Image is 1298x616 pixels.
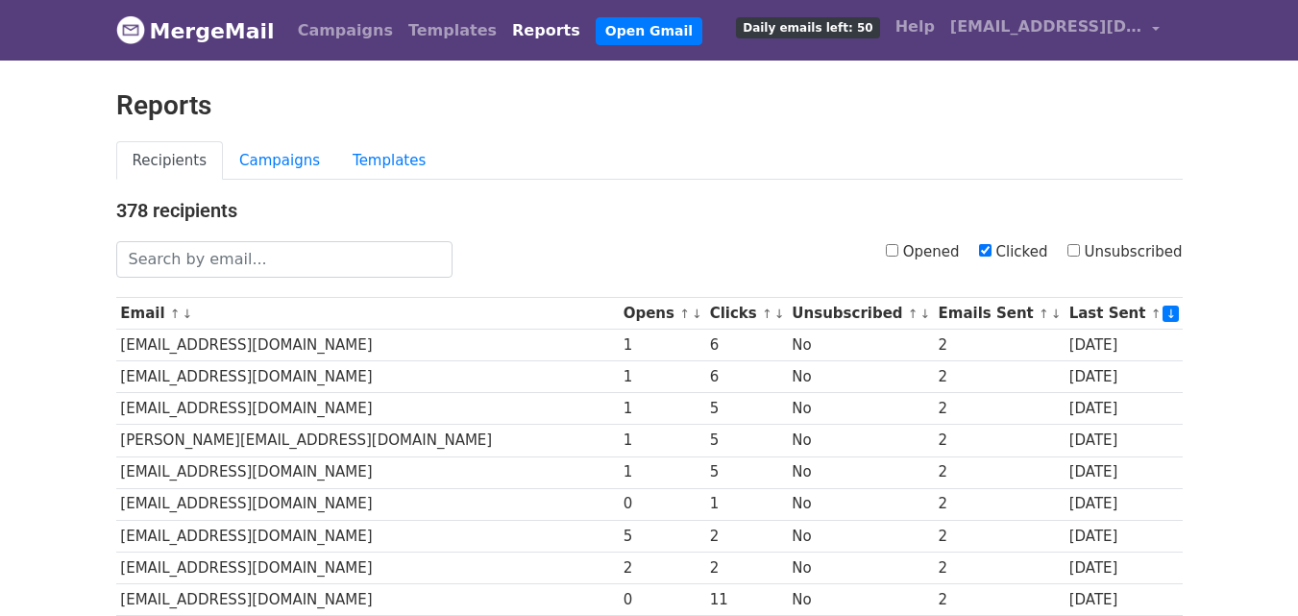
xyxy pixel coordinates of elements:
td: No [788,425,934,456]
td: No [788,393,934,425]
input: Unsubscribed [1067,244,1080,257]
td: 5 [705,393,788,425]
a: MergeMail [116,11,275,51]
td: 1 [705,488,788,520]
label: Unsubscribed [1067,241,1183,263]
td: No [788,330,934,361]
td: 0 [619,583,705,615]
span: Daily emails left: 50 [736,17,879,38]
td: 5 [705,456,788,488]
td: 1 [619,456,705,488]
th: Unsubscribed [788,298,934,330]
td: [DATE] [1065,520,1183,552]
label: Opened [886,241,960,263]
a: ↑ [908,307,918,321]
a: ↓ [1163,306,1179,322]
td: No [788,520,934,552]
a: Campaigns [223,141,336,181]
td: 2 [934,488,1065,520]
label: Clicked [979,241,1048,263]
td: 1 [619,361,705,393]
a: ↑ [1151,307,1162,321]
td: [EMAIL_ADDRESS][DOMAIN_NAME] [116,552,619,583]
td: 2 [934,520,1065,552]
td: 1 [619,330,705,361]
td: No [788,583,934,615]
td: 0 [619,488,705,520]
td: [DATE] [1065,488,1183,520]
td: [EMAIL_ADDRESS][DOMAIN_NAME] [116,456,619,488]
td: [DATE] [1065,393,1183,425]
td: 2 [619,552,705,583]
td: [PERSON_NAME][EMAIL_ADDRESS][DOMAIN_NAME] [116,425,619,456]
td: 2 [934,393,1065,425]
a: [EMAIL_ADDRESS][DOMAIN_NAME] [943,8,1167,53]
a: Campaigns [290,12,401,50]
th: Opens [619,298,705,330]
a: Daily emails left: 50 [728,8,887,46]
a: Templates [336,141,442,181]
td: No [788,456,934,488]
input: Opened [886,244,898,257]
h4: 378 recipients [116,199,1183,222]
a: ↓ [183,307,193,321]
a: ↓ [1051,307,1062,321]
td: 11 [705,583,788,615]
a: Open Gmail [596,17,702,45]
a: ↓ [920,307,931,321]
td: No [788,488,934,520]
th: Clicks [705,298,788,330]
input: Search by email... [116,241,453,278]
a: ↑ [679,307,690,321]
td: [EMAIL_ADDRESS][DOMAIN_NAME] [116,361,619,393]
th: Email [116,298,619,330]
td: [DATE] [1065,330,1183,361]
img: MergeMail logo [116,15,145,44]
td: [DATE] [1065,456,1183,488]
a: Recipients [116,141,224,181]
td: [EMAIL_ADDRESS][DOMAIN_NAME] [116,330,619,361]
td: [EMAIL_ADDRESS][DOMAIN_NAME] [116,393,619,425]
td: 2 [934,456,1065,488]
a: Reports [504,12,588,50]
td: 2 [934,361,1065,393]
span: [EMAIL_ADDRESS][DOMAIN_NAME] [950,15,1142,38]
td: 2 [705,552,788,583]
td: 2 [934,583,1065,615]
td: 1 [619,425,705,456]
td: [DATE] [1065,425,1183,456]
td: [DATE] [1065,583,1183,615]
td: No [788,552,934,583]
th: Emails Sent [934,298,1065,330]
a: Help [888,8,943,46]
a: ↑ [170,307,181,321]
td: 1 [619,393,705,425]
td: 5 [619,520,705,552]
td: [EMAIL_ADDRESS][DOMAIN_NAME] [116,488,619,520]
a: Templates [401,12,504,50]
td: 2 [705,520,788,552]
td: 5 [705,425,788,456]
td: [DATE] [1065,552,1183,583]
td: [EMAIL_ADDRESS][DOMAIN_NAME] [116,520,619,552]
a: ↓ [692,307,702,321]
th: Last Sent [1065,298,1183,330]
a: ↓ [774,307,785,321]
td: 2 [934,552,1065,583]
td: 6 [705,361,788,393]
td: 2 [934,425,1065,456]
input: Clicked [979,244,992,257]
td: [DATE] [1065,361,1183,393]
td: No [788,361,934,393]
a: ↑ [762,307,772,321]
a: ↑ [1039,307,1049,321]
h2: Reports [116,89,1183,122]
td: 2 [934,330,1065,361]
td: [EMAIL_ADDRESS][DOMAIN_NAME] [116,583,619,615]
td: 6 [705,330,788,361]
